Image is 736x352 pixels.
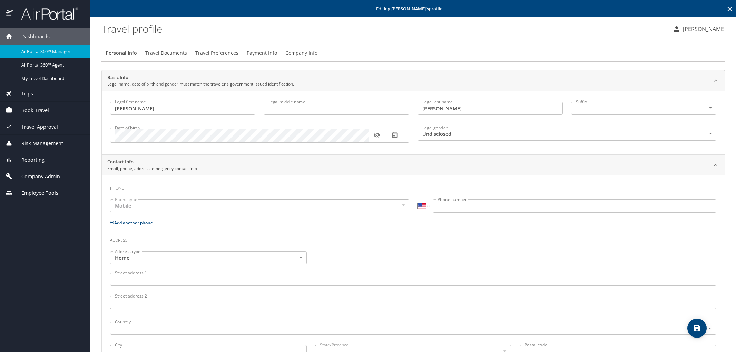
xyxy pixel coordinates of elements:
div: Home [110,251,307,264]
p: [PERSON_NAME] [681,25,726,33]
img: airportal-logo.png [13,7,78,20]
span: AirPortal 360™ Manager [21,48,82,55]
h3: Address [110,233,716,244]
button: Add another phone [110,220,153,226]
p: Editing profile [92,7,734,11]
h2: Contact Info [107,159,197,165]
div: Undisclosed [418,128,717,141]
span: Risk Management [13,140,63,147]
p: Legal name, date of birth and gender must match the traveler's government-issued identification. [107,81,294,87]
strong: [PERSON_NAME] 's [391,6,429,12]
span: Dashboards [13,33,50,40]
span: Payment Info [247,49,277,58]
div: Mobile [110,199,409,212]
span: AirPortal 360™ Agent [21,62,82,68]
div: Contact InfoEmail, phone, address, emergency contact info [102,155,725,175]
span: Company Info [285,49,317,58]
div: Basic InfoLegal name, date of birth and gender must match the traveler's government-issued identi... [102,70,725,91]
h3: Phone [110,181,716,192]
h1: Travel profile [101,18,667,39]
h2: Basic Info [107,74,294,81]
span: Personal Info [106,49,137,58]
img: icon-airportal.png [6,7,13,20]
button: save [687,319,707,338]
span: Trips [13,90,33,98]
span: Book Travel [13,107,49,114]
span: Employee Tools [13,189,58,197]
span: Company Admin [13,173,60,180]
span: Travel Preferences [195,49,238,58]
span: Travel Documents [145,49,187,58]
span: Travel Approval [13,123,58,131]
div: Basic InfoLegal name, date of birth and gender must match the traveler's government-issued identi... [102,91,725,154]
div: ​ [571,102,716,115]
button: Open [706,324,714,332]
span: Reporting [13,156,45,164]
div: Profile [101,45,725,61]
span: My Travel Dashboard [21,75,82,82]
p: Email, phone, address, emergency contact info [107,165,197,172]
button: [PERSON_NAME] [670,23,728,35]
